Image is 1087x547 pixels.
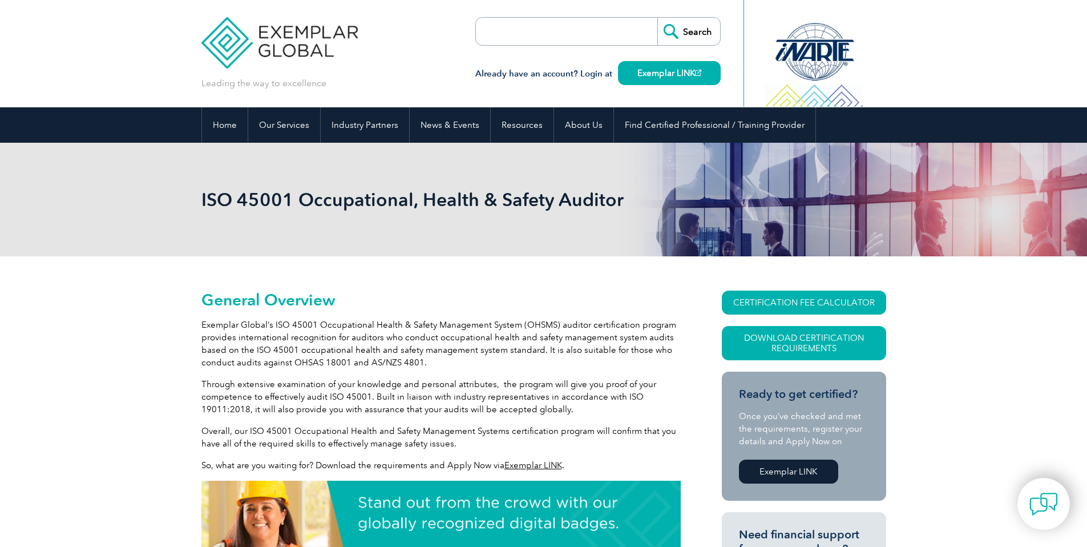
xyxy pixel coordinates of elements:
[657,18,720,45] input: Search
[722,326,886,360] a: Download Certification Requirements
[491,107,553,143] a: Resources
[739,387,869,401] h3: Ready to get certified?
[410,107,490,143] a: News & Events
[739,410,869,448] p: Once you’ve checked and met the requirements, register your details and Apply Now on
[614,107,815,143] a: Find Certified Professional / Training Provider
[201,319,681,369] p: Exemplar Global’s ISO 45001 Occupational Health & Safety Management System (OHSMS) auditor certif...
[202,107,248,143] a: Home
[554,107,613,143] a: About Us
[248,107,320,143] a: Our Services
[321,107,409,143] a: Industry Partners
[201,425,681,450] p: Overall, our ISO 45001 Occupational Health and Safety Management Systems certification program wi...
[201,291,681,309] h2: General Overview
[695,70,701,76] img: open_square.png
[201,459,681,472] p: So, what are you waiting for? Download the requirements and Apply Now via .
[1029,490,1058,518] img: contact-chat.png
[201,188,640,211] h1: ISO 45001 Occupational, Health & Safety Auditor
[504,460,562,470] a: Exemplar LINK
[722,291,886,315] a: CERTIFICATION FEE CALCULATOR
[201,77,326,90] p: Leading the way to excellence
[201,378,681,416] p: Through extensive examination of your knowledge and personal attributes, the program will give yo...
[618,61,721,85] a: Exemplar LINK
[739,460,838,484] a: Exemplar LINK
[475,67,721,81] h3: Already have an account? Login at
